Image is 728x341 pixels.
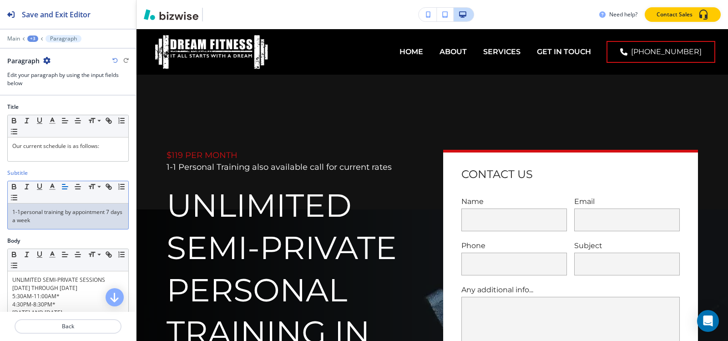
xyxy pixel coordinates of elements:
[7,103,19,111] h2: Title
[167,150,238,160] span: $119 PER MONTH
[12,142,124,150] p: Our current schedule is as follows:
[461,285,680,295] p: Any additional info...
[12,208,124,224] p: 1-1personal training by appointment 7 days a week
[574,240,680,251] p: Subject
[12,276,124,284] p: UNLIMITED SEMI-PRIVATE SESSIONS
[150,32,273,71] img: Dream Fitness
[7,169,28,177] h2: Subtitle
[15,322,121,331] p: Back
[45,35,81,42] button: Paragraph
[657,10,693,19] p: Contact Sales
[7,36,20,42] button: Main
[12,284,124,292] p: [DATE] THROUGH [DATE]
[12,300,124,309] p: 4:30PM-8:30PM*
[12,292,124,300] p: 5:30AM-11:00AM*
[27,36,38,42] button: +3
[483,46,521,57] p: SERVICES
[207,11,231,19] img: Your Logo
[461,196,567,207] p: Name
[440,46,467,57] p: ABOUT
[609,10,637,19] h3: Need help?
[574,196,680,207] p: Email
[461,240,567,251] p: Phone
[12,309,124,317] p: [DATE] AND [DATE]
[50,36,77,42] p: Paragraph
[697,310,719,332] div: Open Intercom Messenger
[461,167,533,182] h4: Contact Us
[7,237,20,245] h2: Body
[15,319,121,334] button: Back
[645,7,721,22] button: Contact Sales
[7,71,129,87] h3: Edit your paragraph by using the input fields below
[22,9,91,20] h2: Save and Exit Editor
[399,46,423,57] p: HOME
[144,9,198,20] img: Bizwise Logo
[7,56,40,66] h2: Paragraph
[607,41,715,63] a: [PHONE_NUMBER]
[537,46,591,57] p: GET IN TOUCH
[167,162,421,173] p: 1-1 Personal Training also available call for current rates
